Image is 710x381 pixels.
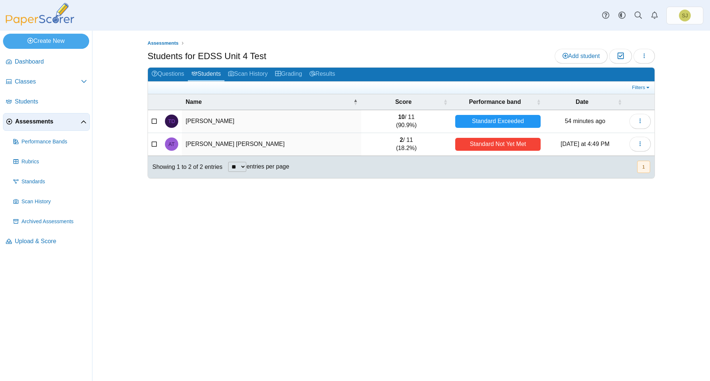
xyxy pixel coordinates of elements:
[15,98,87,106] span: Students
[182,110,361,133] td: [PERSON_NAME]
[455,98,535,106] span: Performance band
[679,10,691,21] span: Stacey Johnson
[10,173,90,191] a: Standards
[10,193,90,211] a: Scan History
[15,118,81,126] span: Assessments
[555,49,608,64] a: Add student
[146,39,180,48] a: Assessments
[561,141,609,147] time: Oct 8, 2025 at 4:49 PM
[398,114,405,120] b: 10
[3,113,90,131] a: Assessments
[15,78,81,86] span: Classes
[10,153,90,171] a: Rubrics
[455,138,541,151] div: Standard Not Yet Met
[182,133,361,156] td: [PERSON_NAME] [PERSON_NAME]
[271,68,306,81] a: Grading
[21,158,87,166] span: Rubrics
[3,20,77,27] a: PaperScorer
[3,3,77,25] img: PaperScorer
[400,137,403,143] b: 2
[3,93,90,111] a: Students
[666,7,703,24] a: Stacey Johnson
[21,198,87,205] span: Scan History
[455,115,541,128] div: Standard Exceeded
[21,178,87,186] span: Standards
[565,118,605,124] time: Oct 9, 2025 at 8:57 AM
[618,98,622,106] span: Date : Activate to sort
[148,50,266,62] h1: Students for EDSS Unit 4 Test
[10,213,90,231] a: Archived Assessments
[636,161,650,173] nav: pagination
[682,13,688,18] span: Stacey Johnson
[168,119,175,124] span: Thomas Drennen
[536,98,541,106] span: Performance band : Activate to sort
[361,110,451,133] td: / 11 (90.9%)
[443,98,448,106] span: Score : Activate to sort
[188,68,224,81] a: Students
[21,138,87,146] span: Performance Bands
[3,53,90,71] a: Dashboard
[15,58,87,66] span: Dashboard
[306,68,339,81] a: Results
[224,68,271,81] a: Scan History
[148,68,188,81] a: Questions
[365,98,442,106] span: Score
[21,218,87,225] span: Archived Assessments
[148,40,179,46] span: Assessments
[3,34,89,48] a: Create New
[562,53,600,59] span: Add student
[353,98,358,106] span: Name : Activate to invert sorting
[361,133,451,156] td: / 11 (18.2%)
[10,133,90,151] a: Performance Bands
[169,142,175,147] span: Ammy Torres Flores
[186,98,352,106] span: Name
[630,84,653,91] a: Filters
[3,73,90,91] a: Classes
[548,98,616,106] span: Date
[646,7,663,24] a: Alerts
[148,156,222,178] div: Showing 1 to 2 of 2 entries
[15,237,87,245] span: Upload & Score
[637,161,650,173] button: 1
[246,163,289,170] label: entries per page
[3,233,90,251] a: Upload & Score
